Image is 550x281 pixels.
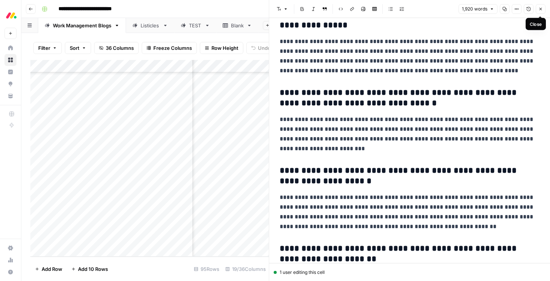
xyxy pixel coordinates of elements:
[4,42,16,54] a: Home
[4,90,16,102] a: Your Data
[174,18,216,33] a: TEST
[65,42,91,54] button: Sort
[141,22,160,29] div: Listicles
[94,42,139,54] button: 36 Columns
[53,22,111,29] div: Work Management Blogs
[200,42,243,54] button: Row Height
[142,42,197,54] button: Freeze Columns
[258,44,271,52] span: Undo
[4,6,16,25] button: Workspace: Monday.com
[231,22,244,29] div: Blank
[530,21,542,27] div: Close
[222,263,269,275] div: 19/36 Columns
[4,78,16,90] a: Opportunities
[189,22,202,29] div: TEST
[4,66,16,78] a: Insights
[4,254,16,266] a: Usage
[106,44,134,52] span: 36 Columns
[191,263,222,275] div: 95 Rows
[153,44,192,52] span: Freeze Columns
[30,263,67,275] button: Add Row
[4,242,16,254] a: Settings
[216,18,258,33] a: Blank
[126,18,174,33] a: Listicles
[4,266,16,278] button: Help + Support
[78,265,108,273] span: Add 10 Rows
[4,54,16,66] a: Browse
[246,42,276,54] button: Undo
[38,44,50,52] span: Filter
[42,265,62,273] span: Add Row
[462,6,487,12] span: 1,920 words
[38,18,126,33] a: Work Management Blogs
[274,269,546,276] div: 1 user editing this cell
[33,42,62,54] button: Filter
[67,263,112,275] button: Add 10 Rows
[4,9,18,22] img: Monday.com Logo
[459,4,498,14] button: 1,920 words
[211,44,238,52] span: Row Height
[70,44,79,52] span: Sort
